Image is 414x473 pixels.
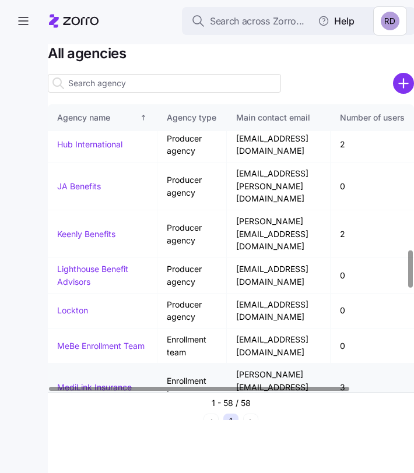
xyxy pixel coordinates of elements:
[57,382,132,392] a: MediLink Insurance
[57,111,137,124] div: Agency name
[57,305,88,315] a: Lockton
[393,73,414,94] svg: add icon
[331,363,414,411] td: 3
[331,210,414,258] td: 2
[331,128,414,163] td: 2
[212,397,251,409] div: 1 - 58 / 58
[157,329,227,363] td: Enrollment team
[48,104,157,131] th: Agency nameSorted ascending
[331,258,414,293] td: 0
[57,229,115,239] a: Keenly Benefits
[308,9,364,33] button: Help
[236,111,321,124] div: Main contact email
[167,111,217,124] div: Agency type
[210,14,304,29] span: Search across Zorro...
[381,12,399,30] img: 6d862e07fa9c5eedf81a4422c42283ac
[331,163,414,210] td: 0
[157,163,227,210] td: Producer agency
[157,210,227,258] td: Producer agency
[204,414,219,429] button: Previous page
[57,139,122,149] a: Hub International
[243,414,258,429] button: Next page
[157,363,227,411] td: Enrollment team
[227,128,331,163] td: [EMAIL_ADDRESS][DOMAIN_NAME]
[340,111,405,124] div: Number of users
[48,74,281,93] input: Search agency
[227,210,331,258] td: [PERSON_NAME][EMAIL_ADDRESS][DOMAIN_NAME]
[57,341,145,351] a: MeBe Enrollment Team
[139,114,148,122] div: Sorted ascending
[331,294,414,329] td: 0
[157,294,227,329] td: Producer agency
[157,128,227,163] td: Producer agency
[318,14,355,28] span: Help
[227,163,331,210] td: [EMAIL_ADDRESS][PERSON_NAME][DOMAIN_NAME]
[227,329,331,363] td: [EMAIL_ADDRESS][DOMAIN_NAME]
[57,264,128,287] a: Lighthouse Benefit Advisors
[157,258,227,293] td: Producer agency
[57,181,101,191] a: JA Benefits
[48,44,414,62] h1: All agencies
[223,414,238,429] button: 1
[227,294,331,329] td: [EMAIL_ADDRESS][DOMAIN_NAME]
[227,258,331,293] td: [EMAIL_ADDRESS][DOMAIN_NAME]
[331,329,414,363] td: 0
[227,363,331,411] td: [PERSON_NAME][EMAIL_ADDRESS][DOMAIN_NAME]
